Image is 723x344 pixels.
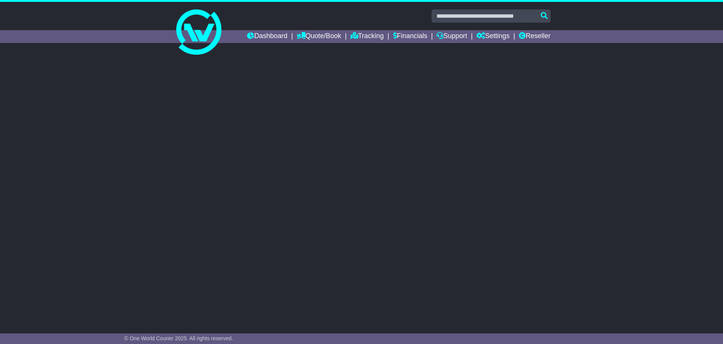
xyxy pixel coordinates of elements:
[124,335,233,341] span: © One World Courier 2025. All rights reserved.
[351,30,384,43] a: Tracking
[247,30,287,43] a: Dashboard
[393,30,427,43] a: Financials
[476,30,509,43] a: Settings
[519,30,551,43] a: Reseller
[436,30,467,43] a: Support
[297,30,341,43] a: Quote/Book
